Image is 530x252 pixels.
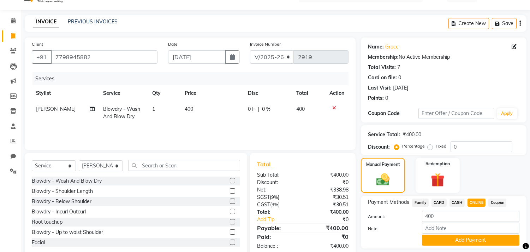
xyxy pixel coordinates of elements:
button: Add Payment [422,235,519,246]
div: Blowdry - Wash And Blow Dry [32,177,102,185]
div: Root touchup [32,218,62,226]
span: CARD [431,199,447,207]
span: 0 % [262,105,270,113]
div: ( ) [252,194,303,201]
img: _gift.svg [427,171,449,189]
div: Services [32,72,354,85]
div: Points: [368,94,384,102]
div: Balance : [252,242,303,250]
span: Family [412,199,429,207]
div: Service Total: [368,131,400,138]
div: Membership: [368,53,399,61]
div: ₹0 [303,179,354,186]
span: | [258,105,259,113]
div: Discount: [252,179,303,186]
span: CGST [257,201,270,208]
div: Total Visits: [368,64,396,71]
div: No Active Membership [368,53,519,61]
label: Manual Payment [366,161,400,168]
button: Create New [448,18,489,29]
th: Disc [244,85,292,101]
div: Total: [252,208,303,216]
div: ₹30.51 [303,201,354,208]
span: [PERSON_NAME] [36,106,76,112]
div: 0 [398,74,401,81]
div: ₹338.98 [303,186,354,194]
th: Action [325,85,349,101]
a: PREVIOUS INVOICES [68,18,118,25]
span: 400 [185,106,193,112]
button: +91 [32,50,52,64]
div: ₹400.00 [403,131,421,138]
div: ₹400.00 [303,171,354,179]
span: 1 [152,106,155,112]
a: Grace [385,43,399,51]
div: ₹400.00 [303,224,354,232]
span: 400 [297,106,305,112]
div: ( ) [252,201,303,208]
span: 9% [271,194,278,200]
div: ₹400.00 [303,208,354,216]
label: Invoice Number [250,41,281,47]
div: Net: [252,186,303,194]
div: Blowdry - Up to waist Shoulder [32,229,103,236]
div: Coupon Code [368,110,418,117]
th: Total [292,85,326,101]
div: Last Visit: [368,84,392,92]
div: Name: [368,43,384,51]
div: Blowdry - Shoulder Length [32,188,93,195]
div: ₹400.00 [303,242,354,250]
label: Redemption [425,161,450,167]
span: Total [257,161,273,168]
span: 0 F [248,105,255,113]
span: Blowdry - Wash And Blow Dry [103,106,141,120]
label: Percentage [402,143,425,149]
a: Add Tip [252,216,311,223]
span: ONLINE [468,199,486,207]
span: Coupon [488,199,506,207]
input: Enter Offer / Coupon Code [418,108,494,119]
div: ₹0 [303,233,354,241]
label: Client [32,41,43,47]
label: Amount: [363,213,417,220]
input: Search or Scan [128,160,240,171]
img: _cash.svg [372,172,393,187]
div: Blowdry - Below Shoulder [32,198,91,205]
div: ₹30.51 [303,194,354,201]
button: Apply [497,108,517,119]
div: Paid: [252,233,303,241]
div: Discount: [368,143,390,151]
span: SGST [257,194,270,200]
th: Price [180,85,244,101]
div: Payable: [252,224,303,232]
input: Search by Name/Mobile/Email/Code [51,50,157,64]
th: Qty [148,85,180,101]
label: Note: [363,225,417,232]
div: Facial [32,239,45,246]
div: Blowdry - Incurl Outcurl [32,208,86,216]
input: Amount [422,211,519,222]
label: Date [168,41,178,47]
label: Fixed [436,143,446,149]
div: [DATE] [393,84,408,92]
div: Card on file: [368,74,397,81]
span: CASH [449,199,465,207]
div: Sub Total: [252,171,303,179]
div: ₹0 [311,216,354,223]
div: 0 [385,94,388,102]
input: Add Note [422,223,519,234]
a: INVOICE [33,16,59,28]
span: Payment Methods [368,199,409,206]
div: 7 [397,64,400,71]
button: Save [492,18,517,29]
span: 9% [272,202,278,207]
th: Stylist [32,85,99,101]
th: Service [99,85,148,101]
